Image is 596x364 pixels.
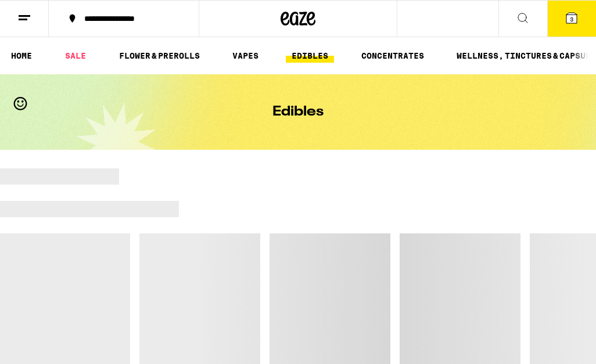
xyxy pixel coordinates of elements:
a: VAPES [227,49,264,63]
a: CONCENTRATES [356,49,430,63]
a: SALE [59,49,92,63]
a: EDIBLES [286,49,334,63]
button: 3 [547,1,596,37]
a: FLOWER & PREROLLS [113,49,206,63]
span: 3 [570,16,573,23]
h1: Edibles [272,105,324,119]
a: HOME [5,49,38,63]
